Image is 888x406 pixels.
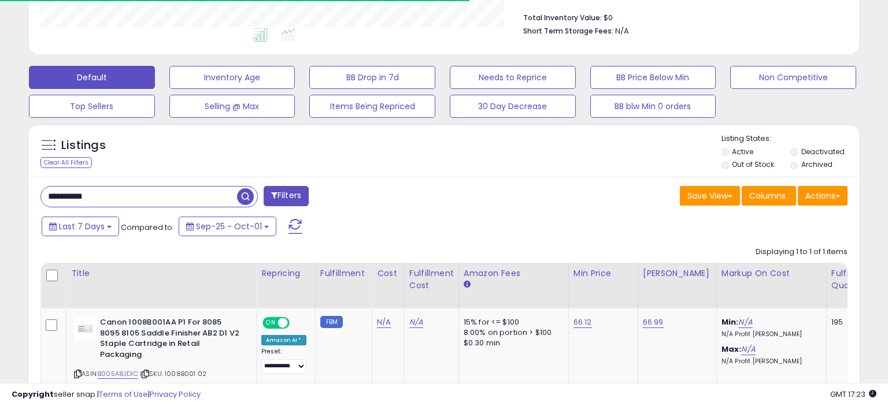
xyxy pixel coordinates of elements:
[61,137,106,154] h5: Listings
[450,66,576,89] button: Needs to Reprice
[29,66,155,89] button: Default
[121,222,174,233] span: Compared to:
[801,159,832,169] label: Archived
[12,389,54,400] strong: Copyright
[12,389,201,400] div: seller snap | |
[196,221,262,232] span: Sep-25 - Oct-01
[464,317,560,327] div: 15% for <= $100
[409,267,454,292] div: Fulfillment Cost
[309,66,435,89] button: BB Drop in 7d
[721,133,860,144] p: Listing States:
[523,13,602,23] b: Total Inventory Value:
[738,316,752,328] a: N/A
[798,186,848,206] button: Actions
[573,316,592,328] a: 66.12
[409,316,423,328] a: N/A
[730,66,856,89] button: Non Competitive
[831,317,867,327] div: 195
[742,186,796,206] button: Columns
[261,267,310,280] div: Repricing
[721,316,739,327] b: Min:
[464,327,560,338] div: 8.00% on portion > $100
[169,66,295,89] button: Inventory Age
[615,25,629,36] span: N/A
[721,330,817,338] p: N/A Profit [PERSON_NAME]
[320,316,343,328] small: FBM
[741,344,755,355] a: N/A
[264,318,278,328] span: ON
[169,95,295,118] button: Selling @ Max
[377,316,391,328] a: N/A
[98,369,138,379] a: B005A8JDIC
[464,338,560,348] div: $0.30 min
[309,95,435,118] button: Items Being Repriced
[732,147,753,157] label: Active
[71,267,251,280] div: Title
[264,186,309,206] button: Filters
[99,389,148,400] a: Terms of Use
[261,348,306,374] div: Preset:
[643,267,712,280] div: [PERSON_NAME]
[523,10,839,24] li: $0
[523,26,613,36] b: Short Term Storage Fees:
[464,280,471,290] small: Amazon Fees.
[573,267,633,280] div: Min Price
[140,369,206,378] span: | SKU: 1008B001 02
[40,157,92,168] div: Clear All Filters
[756,247,848,258] div: Displaying 1 to 1 of 1 items
[100,317,240,363] b: Canon 1008B001AA P1 For 8085 8095 8105 Saddle Finisher AB2 D1 V2 Staple Cartridge in Retail Packa...
[643,316,664,328] a: 66.99
[59,221,105,232] span: Last 7 Days
[464,267,564,280] div: Amazon Fees
[716,263,826,308] th: The percentage added to the cost of goods (COGS) that forms the calculator for Min & Max prices.
[288,318,306,328] span: OFF
[74,317,97,340] img: 21t65BoNOXL._SL40_.jpg
[590,66,716,89] button: BB Price Below Min
[721,357,817,366] p: N/A Profit [PERSON_NAME]
[377,267,399,280] div: Cost
[150,389,201,400] a: Privacy Policy
[801,147,845,157] label: Deactivated
[732,159,774,169] label: Out of Stock
[680,186,740,206] button: Save View
[261,335,306,345] div: Amazon AI *
[29,95,155,118] button: Top Sellers
[450,95,576,118] button: 30 Day Decrease
[830,389,876,400] span: 2025-10-10 17:23 GMT
[42,217,119,236] button: Last 7 Days
[590,95,716,118] button: BB blw Min 0 orders
[831,267,871,292] div: Fulfillable Quantity
[749,190,786,202] span: Columns
[320,267,367,280] div: Fulfillment
[721,267,822,280] div: Markup on Cost
[721,344,742,355] b: Max:
[179,217,276,236] button: Sep-25 - Oct-01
